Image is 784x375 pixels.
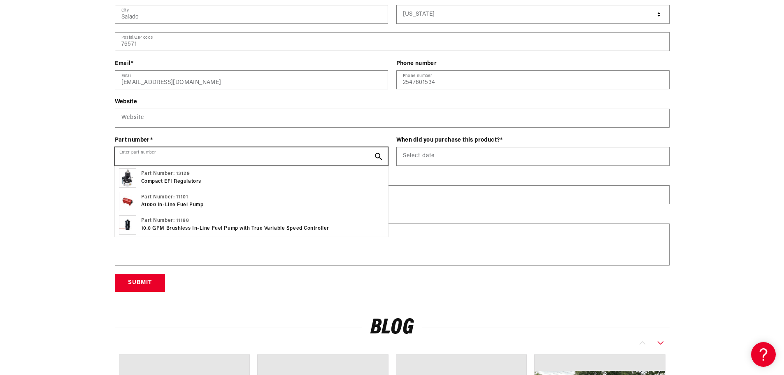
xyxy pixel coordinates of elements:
input: Enter part number [115,147,388,165]
input: City [115,5,388,23]
h2: Blog [115,318,670,338]
p: Compact EFI Regulators [141,178,201,186]
div: Detailed Notes [115,212,670,221]
input: Postal/ZIP code [115,33,669,51]
img: 10.0 GPM Brushless In-Line Fuel Pump with True Variable Speed Controller [119,215,136,235]
p: Part Number: 11101 [141,193,204,201]
div: When did you purchase this product? [396,136,670,144]
div: Email [115,59,388,68]
input: Email [115,71,388,89]
p: Part Number: 13129 [141,170,201,178]
input: Website [115,109,669,127]
button: Search Part #, Category or Keyword [370,147,388,165]
button: Slide right [651,338,670,348]
img: A1000 In-Line Fuel Pump [119,192,136,211]
p: 10.0 GPM Brushless In-Line Fuel Pump with True Variable Speed Controller [141,225,329,233]
button: Submit [115,274,165,292]
div: Where did you buy this product? [115,174,670,183]
div: Phone number [396,59,670,68]
div: Website [115,98,670,106]
p: Part Number: 11198 [141,217,329,225]
input: Select date [397,147,669,165]
img: Compact EFI Regulators [119,168,136,188]
button: Slide left [633,338,651,348]
p: A1000 In-Line Fuel Pump [141,201,204,209]
input: Phone number [397,71,669,89]
div: Part number [115,136,388,144]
